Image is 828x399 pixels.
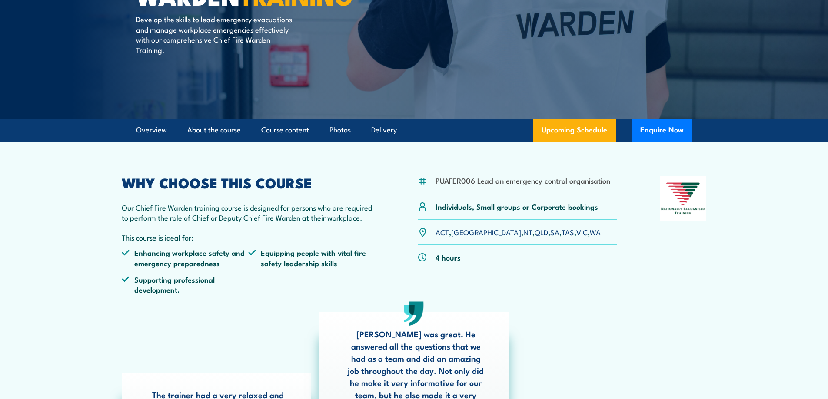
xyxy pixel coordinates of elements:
p: This course is ideal for: [122,232,376,242]
li: Equipping people with vital fire safety leadership skills [248,247,375,268]
p: Develop the skills to lead emergency evacuations and manage workplace emergencies effectively wit... [136,14,295,55]
a: Delivery [371,119,397,142]
a: Photos [329,119,351,142]
a: [GEOGRAPHIC_DATA] [451,227,521,237]
a: ACT [436,227,449,237]
a: Course content [261,119,309,142]
a: WA [590,227,601,237]
li: Supporting professional development. [122,274,249,295]
img: Nationally Recognised Training logo. [660,176,707,221]
a: Overview [136,119,167,142]
p: 4 hours [436,252,461,262]
p: Our Chief Fire Warden training course is designed for persons who are required to perform the rol... [122,202,376,223]
a: Upcoming Schedule [533,119,616,142]
li: PUAFER006 Lead an emergency control organisation [436,175,610,185]
a: NT [523,227,532,237]
a: VIC [576,227,588,237]
p: , , , , , , , [436,227,601,237]
a: About the course [187,119,241,142]
li: Enhancing workplace safety and emergency preparedness [122,247,249,268]
a: QLD [535,227,548,237]
a: SA [550,227,559,237]
h2: WHY CHOOSE THIS COURSE [122,176,376,188]
a: TAS [562,227,574,237]
button: Enquire Now [632,119,692,142]
p: Individuals, Small groups or Corporate bookings [436,201,598,211]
